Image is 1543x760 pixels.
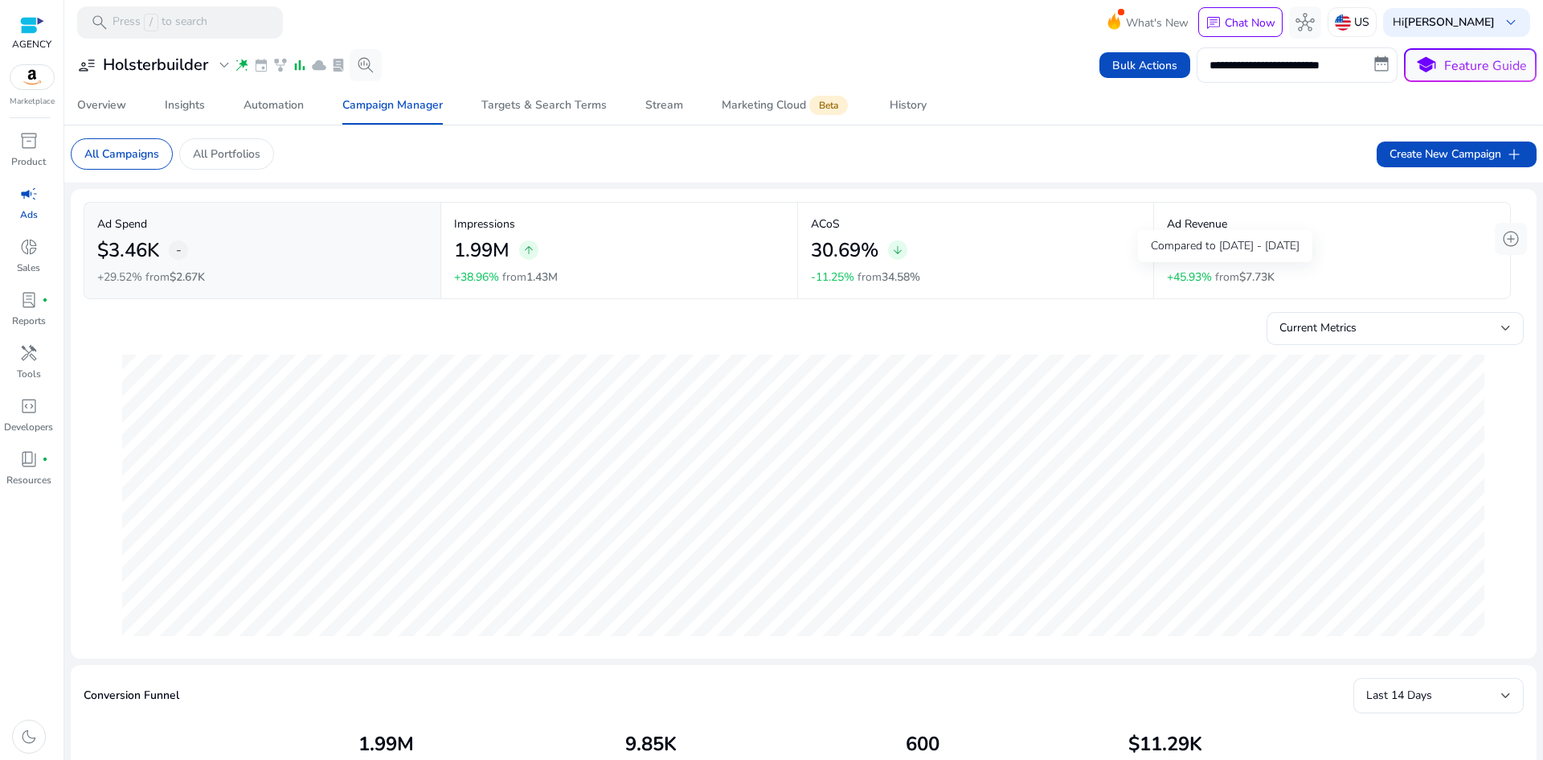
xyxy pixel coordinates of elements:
h2: 1.99M [454,239,510,262]
span: cloud [311,57,327,73]
p: US [1354,8,1369,36]
p: Ads [20,207,38,222]
span: lab_profile [330,57,346,73]
p: from [1215,269,1275,286]
span: arrow_upward [522,244,535,257]
span: $7.73K [1239,269,1275,285]
b: [PERSON_NAME] [1404,14,1495,30]
span: add_circle [1501,229,1520,249]
div: Automation [244,100,304,111]
span: school [1414,54,1438,77]
p: -11.25% [811,269,854,286]
p: +38.96% [454,269,499,286]
p: Resources [6,473,51,487]
button: schoolFeature Guide [1404,48,1537,82]
p: All Campaigns [84,146,159,162]
span: hub [1295,13,1315,32]
span: Current Metrics [1279,320,1357,335]
img: amazon.svg [10,65,54,89]
span: / [144,14,158,31]
div: Overview [77,100,126,111]
div: Stream [645,100,683,111]
p: Chat Now [1225,15,1275,31]
h2: $11.29K [1128,733,1202,756]
div: Insights [165,100,205,111]
button: Create New Campaignadd [1377,142,1537,167]
span: chat [1205,15,1222,31]
p: Feature Guide [1444,56,1527,76]
span: keyboard_arrow_down [1501,13,1520,32]
span: donut_small [19,237,39,257]
p: Press to search [113,14,207,31]
span: - [176,240,182,260]
p: All Portfolios [193,146,260,162]
span: fiber_manual_record [42,456,48,462]
span: Last 14 Days [1366,688,1432,703]
span: family_history [272,57,289,73]
span: fiber_manual_record [42,297,48,303]
div: History [890,100,927,111]
h5: Conversion Funnel [84,689,179,703]
div: Targets & Search Terms [481,100,607,111]
span: search_insights [356,55,375,75]
p: Tools [17,367,41,381]
button: search_insights [350,49,382,81]
span: user_attributes [77,55,96,75]
p: Sales [17,261,40,275]
p: Reports [12,314,46,328]
span: add [1504,145,1524,164]
span: dark_mode [19,727,39,746]
h2: 1.99M [358,733,414,756]
button: hub [1289,6,1321,39]
div: Marketing Cloud [722,99,851,112]
p: Hi [1393,17,1495,28]
button: add_circle [1495,223,1527,255]
h2: 9.85K [625,733,677,756]
button: chatChat Now [1198,7,1283,38]
h3: Holsterbuilder [103,55,208,75]
span: lab_profile [19,290,39,310]
p: Ad Spend [97,216,428,232]
p: Ad Revenue [1167,216,1497,232]
span: search [90,13,109,32]
span: Bulk Actions [1112,57,1177,74]
span: campaign [19,184,39,203]
p: +29.52% [97,269,142,286]
span: handyman [19,343,39,363]
span: arrow_downward [891,244,904,257]
h2: 600 [906,733,939,756]
span: What's New [1126,9,1189,37]
span: 34.58% [882,269,920,285]
span: Beta [809,96,848,115]
span: code_blocks [19,396,39,416]
p: Product [11,154,46,169]
p: from [502,269,558,286]
span: 1.43M [526,269,558,285]
p: from [857,269,920,286]
span: wand_stars [234,57,250,73]
span: Create New Campaign [1390,145,1524,164]
span: book_4 [19,450,39,469]
span: bar_chart [292,57,308,73]
h2: $3.46K [97,239,159,262]
p: ACoS [811,216,1141,232]
p: Developers [4,420,53,434]
p: Impressions [454,216,784,232]
span: event [253,57,269,73]
h2: 30.69% [811,239,878,262]
p: from [145,269,205,286]
div: Campaign Manager [342,100,443,111]
span: expand_more [215,55,234,75]
p: Marketplace [10,96,55,108]
div: Compared to [DATE] - [DATE] [1138,230,1312,262]
span: inventory_2 [19,131,39,150]
button: Bulk Actions [1099,52,1190,78]
p: +45.93% [1167,269,1212,286]
img: us.svg [1335,14,1351,31]
span: $2.67K [170,269,205,285]
p: AGENCY [12,37,51,51]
